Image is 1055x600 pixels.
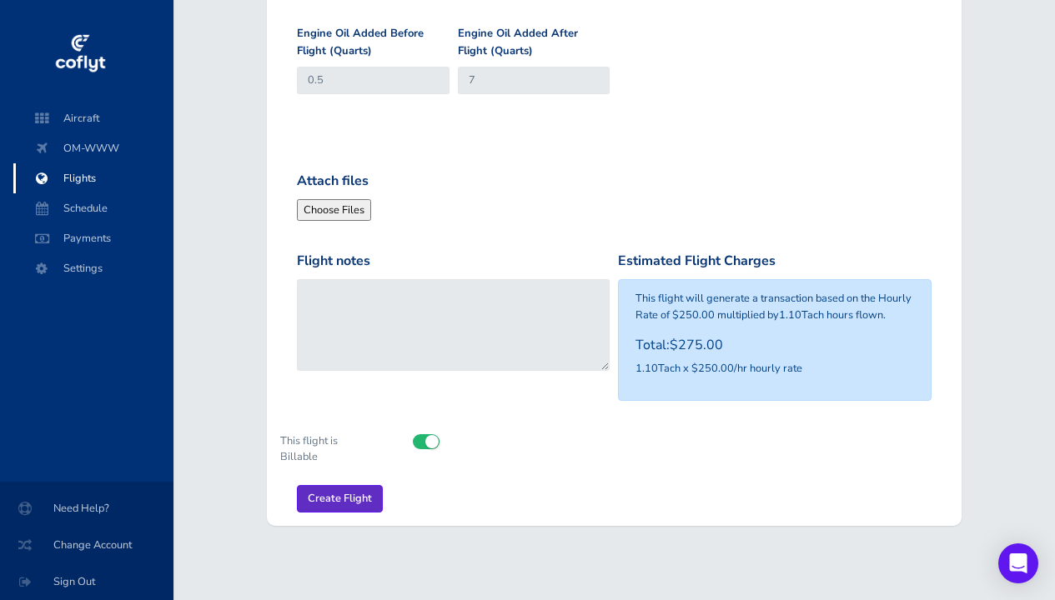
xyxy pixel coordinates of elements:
[636,361,658,376] span: 1.10
[20,530,153,560] span: Change Account
[53,29,108,79] img: coflyt logo
[779,307,801,322] span: 1.10
[670,336,723,354] span: $275.00
[268,427,383,471] label: This flight is Billable
[30,163,157,193] span: Flights
[297,25,450,60] label: Engine Oil Added Before Flight (Quarts)
[30,193,157,223] span: Schedule
[20,567,153,597] span: Sign Out
[636,360,913,377] p: Tach x $250.00/hr hourly rate
[636,337,913,353] h6: Total:
[636,290,913,324] p: This flight will generate a transaction based on the Hourly Rate of $250.00 multiplied by Tach ho...
[30,133,157,163] span: OM-WWW
[618,251,776,272] label: Estimated Flight Charges
[30,103,157,133] span: Aircraft
[20,493,153,523] span: Need Help?
[297,251,370,272] label: Flight notes
[297,171,369,192] label: Attach files
[998,543,1038,583] div: Open Intercom Messenger
[30,253,157,283] span: Settings
[30,223,157,253] span: Payments
[458,25,610,60] label: Engine Oil Added After Flight (Quarts)
[297,485,383,512] input: Create Flight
